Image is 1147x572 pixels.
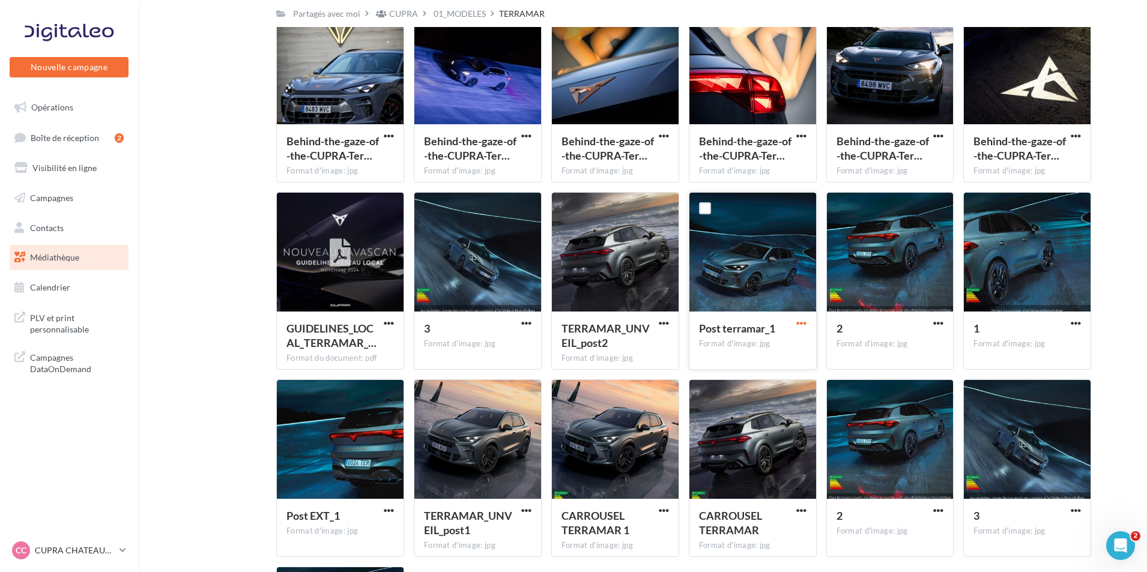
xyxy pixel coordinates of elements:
span: TERRAMAR_UNVEIL_post2 [561,322,650,349]
span: 2 [837,322,843,335]
span: Boîte de réception [31,132,99,142]
span: Behind-the-gaze-of-the-CUPRA-Terramar_01_HQ [837,134,929,162]
span: Opérations [31,102,73,112]
span: CARROUSEL TERRAMAR 1 [561,509,629,537]
span: Behind-the-gaze-of-the-CUPRA-Terramar_02_HQ [286,134,379,162]
a: Boîte de réception2 [7,125,131,151]
span: Campagnes DataOnDemand [30,349,124,375]
div: Format d'image: jpg [973,526,1081,537]
span: Contacts [30,222,64,232]
div: Format d'image: jpg [286,166,394,176]
span: CARROUSEL TERRAMAR [699,509,762,537]
span: 2 [1131,531,1140,541]
div: Format d'image: jpg [424,540,531,551]
span: Post EXT_1 [286,509,340,522]
a: PLV et print personnalisable [7,305,131,340]
span: Médiathèque [30,252,79,262]
a: Campagnes [7,185,131,211]
span: 2 [837,509,843,522]
div: Format d'image: jpg [837,166,944,176]
div: Format d'image: jpg [424,339,531,349]
span: CC [16,544,26,556]
span: 1 [973,322,979,335]
span: 3 [424,322,430,335]
div: TERRAMAR [499,8,545,20]
span: 3 [973,509,979,522]
span: Post terramar_1 [699,322,775,335]
p: CUPRA CHATEAUROUX [35,544,115,556]
a: Campagnes DataOnDemand [7,345,131,380]
div: Format d'image: jpg [424,166,531,176]
a: Visibilité en ligne [7,155,131,181]
div: Format du document: pdf [286,353,394,364]
div: Format d'image: jpg [286,526,394,537]
div: CUPRA [389,8,418,20]
button: Nouvelle campagne [10,57,129,77]
span: GUIDELINES_LOCAL_TERRAMAR_2024.pdf [286,322,377,349]
div: Partagés avec moi [293,8,360,20]
span: Behind-the-gaze-of-the-CUPRA-Terramar_06_HQ [561,134,654,162]
span: Campagnes [30,193,73,203]
div: Format d'image: jpg [699,540,807,551]
iframe: Intercom live chat [1106,531,1135,560]
div: Format d'image: jpg [699,166,807,176]
span: Calendrier [30,282,70,292]
div: Format d'image: jpg [561,353,669,364]
span: Behind-the-gaze-of-the-CUPRA-Terramar_03_HQ [424,134,516,162]
a: CC CUPRA CHATEAUROUX [10,539,129,562]
div: Format d'image: jpg [837,526,944,537]
div: Format d'image: jpg [561,166,669,176]
div: Format d'image: jpg [699,339,807,349]
div: 01_MODELES [434,8,486,20]
span: Behind-the-gaze-of-the-CUPRA-Terramar_05_HQ [973,134,1066,162]
a: Médiathèque [7,245,131,270]
div: Format d'image: jpg [973,166,1081,176]
a: Contacts [7,215,131,241]
div: Format d'image: jpg [561,540,669,551]
a: Opérations [7,95,131,120]
span: Visibilité en ligne [32,163,97,173]
span: Behind-the-gaze-of-the-CUPRA-Terramar_04_HQ [699,134,791,162]
div: 2 [115,133,124,143]
span: TERRAMAR_UNVEIL_post1 [424,509,512,537]
div: Format d'image: jpg [973,339,1081,349]
div: Format d'image: jpg [837,339,944,349]
span: PLV et print personnalisable [30,310,124,336]
a: Calendrier [7,275,131,300]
